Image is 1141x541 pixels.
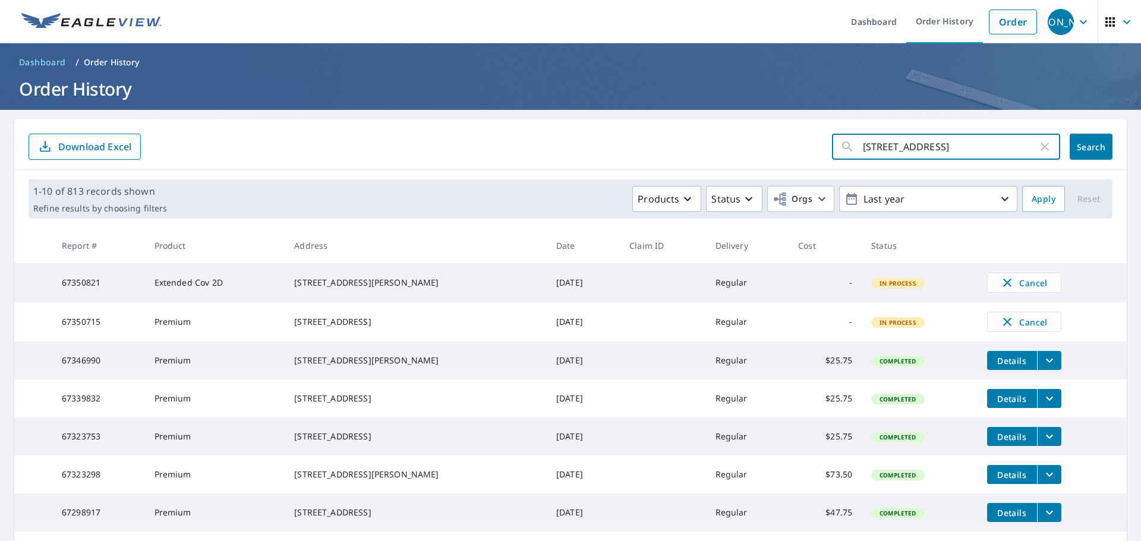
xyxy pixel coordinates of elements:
td: Regular [706,302,789,341]
p: Last year [859,189,998,210]
div: [STREET_ADDRESS][PERSON_NAME] [294,469,537,480]
button: filesDropdownBtn-67323298 [1037,465,1061,484]
td: Premium [145,455,285,493]
div: [STREET_ADDRESS][PERSON_NAME] [294,277,537,289]
td: [DATE] [547,379,620,417]
td: 67350715 [52,302,145,341]
span: Completed [872,357,923,365]
th: Delivery [706,228,789,263]
li: / [75,55,79,69]
td: - [789,302,862,341]
td: - [789,263,862,302]
td: Premium [145,493,285,531]
td: 67323298 [52,455,145,493]
button: filesDropdownBtn-67346990 [1037,351,1061,370]
div: [PERSON_NAME] [1048,9,1074,35]
td: $73.50 [789,455,862,493]
button: Last year [839,186,1017,212]
span: Orgs [773,192,812,207]
input: Address, Report #, Claim ID, etc. [863,130,1038,163]
button: Cancel [987,312,1061,332]
button: Download Excel [29,134,141,160]
span: Cancel [1000,315,1049,329]
td: Premium [145,341,285,379]
td: 67323753 [52,417,145,455]
span: Completed [872,395,923,403]
button: filesDropdownBtn-67339832 [1037,389,1061,408]
button: Cancel [987,273,1061,293]
button: filesDropdownBtn-67298917 [1037,503,1061,522]
td: 67346990 [52,341,145,379]
td: [DATE] [547,417,620,455]
a: Order [989,10,1037,34]
td: Regular [706,417,789,455]
td: [DATE] [547,493,620,531]
td: Regular [706,379,789,417]
td: $25.75 [789,379,862,417]
td: Regular [706,493,789,531]
td: Premium [145,417,285,455]
button: detailsBtn-67298917 [987,503,1037,522]
th: Date [547,228,620,263]
div: [STREET_ADDRESS] [294,393,537,404]
td: Regular [706,263,789,302]
div: [STREET_ADDRESS] [294,507,537,518]
span: In Process [872,318,923,327]
td: [DATE] [547,263,620,302]
a: Dashboard [14,53,71,72]
td: 67350821 [52,263,145,302]
th: Claim ID [620,228,705,263]
p: Order History [84,56,140,68]
th: Product [145,228,285,263]
td: $25.75 [789,341,862,379]
button: Search [1070,134,1112,160]
button: detailsBtn-67346990 [987,351,1037,370]
button: Status [706,186,762,212]
p: Products [638,192,679,206]
span: Completed [872,433,923,441]
th: Cost [789,228,862,263]
div: [STREET_ADDRESS] [294,316,537,328]
span: Details [994,507,1030,518]
td: [DATE] [547,341,620,379]
span: Details [994,393,1030,404]
td: Regular [706,341,789,379]
p: Refine results by choosing filters [33,203,167,214]
td: [DATE] [547,455,620,493]
span: Completed [872,471,923,479]
button: Orgs [767,186,834,212]
span: Dashboard [19,56,66,68]
th: Status [862,228,977,263]
td: 67298917 [52,493,145,531]
th: Address [285,228,547,263]
span: Details [994,469,1030,480]
button: Apply [1022,186,1065,212]
button: detailsBtn-67323753 [987,427,1037,446]
td: Premium [145,302,285,341]
td: $47.75 [789,493,862,531]
span: Search [1079,141,1103,153]
td: [DATE] [547,302,620,341]
nav: breadcrumb [14,53,1127,72]
img: EV Logo [21,13,162,31]
button: detailsBtn-67323298 [987,465,1037,484]
button: Products [632,186,701,212]
p: 1-10 of 813 records shown [33,184,167,198]
td: Premium [145,379,285,417]
div: [STREET_ADDRESS][PERSON_NAME] [294,355,537,366]
span: In Process [872,279,923,287]
button: detailsBtn-67339832 [987,389,1037,408]
td: Regular [706,455,789,493]
h1: Order History [14,77,1127,101]
div: [STREET_ADDRESS] [294,431,537,442]
td: $25.75 [789,417,862,455]
span: Details [994,431,1030,442]
span: Cancel [1000,276,1049,290]
p: Status [711,192,740,206]
span: Details [994,355,1030,366]
td: Extended Cov 2D [145,263,285,302]
span: Apply [1032,192,1055,207]
td: 67339832 [52,379,145,417]
span: Completed [872,509,923,517]
button: filesDropdownBtn-67323753 [1037,427,1061,446]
